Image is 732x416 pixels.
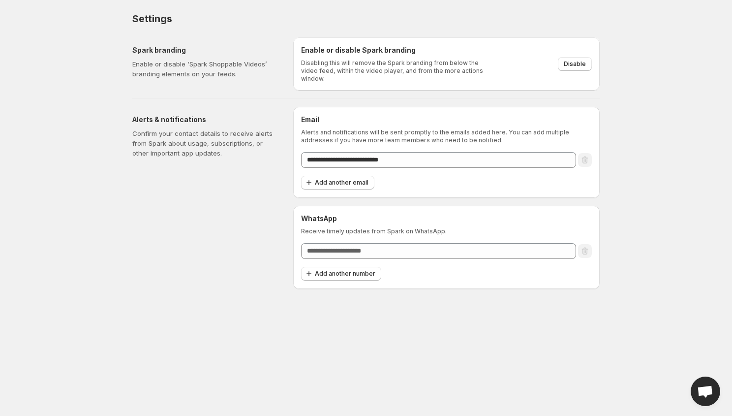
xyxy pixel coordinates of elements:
[558,57,592,71] button: Disable
[301,214,592,224] h6: WhatsApp
[301,59,489,83] p: Disabling this will remove the Spark branding from below the video feed, within the video player,...
[315,179,368,187] span: Add another email
[132,13,172,25] span: Settings
[132,128,277,158] p: Confirm your contact details to receive alerts from Spark about usage, subscriptions, or other im...
[301,45,489,55] h6: Enable or disable Spark branding
[301,115,592,125] h6: Email
[132,115,277,125] h5: Alerts & notifications
[301,227,592,235] p: Receive timely updates from Spark on WhatsApp.
[301,128,592,144] p: Alerts and notifications will be sent promptly to the emails added here. You can add multiple add...
[301,267,381,281] button: Add another number
[564,60,586,68] span: Disable
[691,377,720,406] a: Open chat
[301,176,374,190] button: Add another email
[315,270,375,278] span: Add another number
[132,59,277,79] p: Enable or disable ‘Spark Shoppable Videos’ branding elements on your feeds.
[132,45,277,55] h5: Spark branding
